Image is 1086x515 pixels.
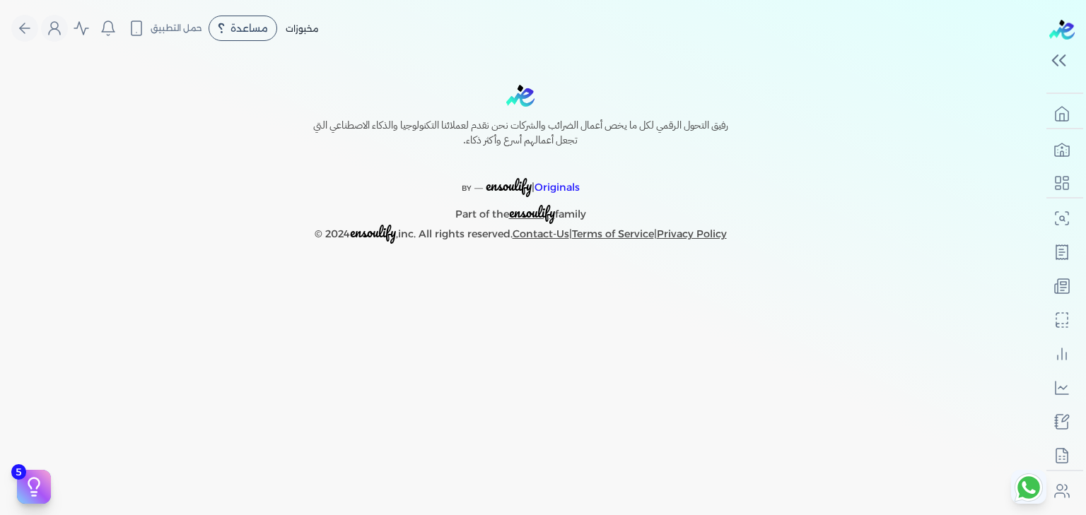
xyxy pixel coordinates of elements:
p: | [283,160,758,198]
img: logo [506,85,535,107]
span: حمل التطبيق [151,22,202,35]
a: ensoulify [509,208,555,220]
span: مخبوزات [286,23,318,34]
p: Part of the family [283,198,758,224]
span: BY [462,184,472,193]
button: 5 [17,470,51,504]
img: logo [1049,20,1075,40]
span: مساعدة [230,23,268,33]
span: ensoulify [350,221,396,243]
span: ensoulify [486,174,532,196]
a: Terms of Service [572,227,654,240]
h6: رفيق التحول الرقمي لكل ما يخص أعمال الضرائب والشركات نحن نقدم لعملائنا التكنولوجيا والذكاء الاصطن... [283,118,758,148]
a: Contact-Us [513,227,569,240]
span: ensoulify [509,201,555,223]
p: © 2024 ,inc. All rights reserved. | | [283,223,758,244]
span: 5 [11,464,26,480]
sup: __ [474,180,483,189]
button: حمل التطبيق [124,16,206,40]
span: Originals [535,181,580,194]
div: مساعدة [209,16,277,41]
a: Privacy Policy [657,227,727,240]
